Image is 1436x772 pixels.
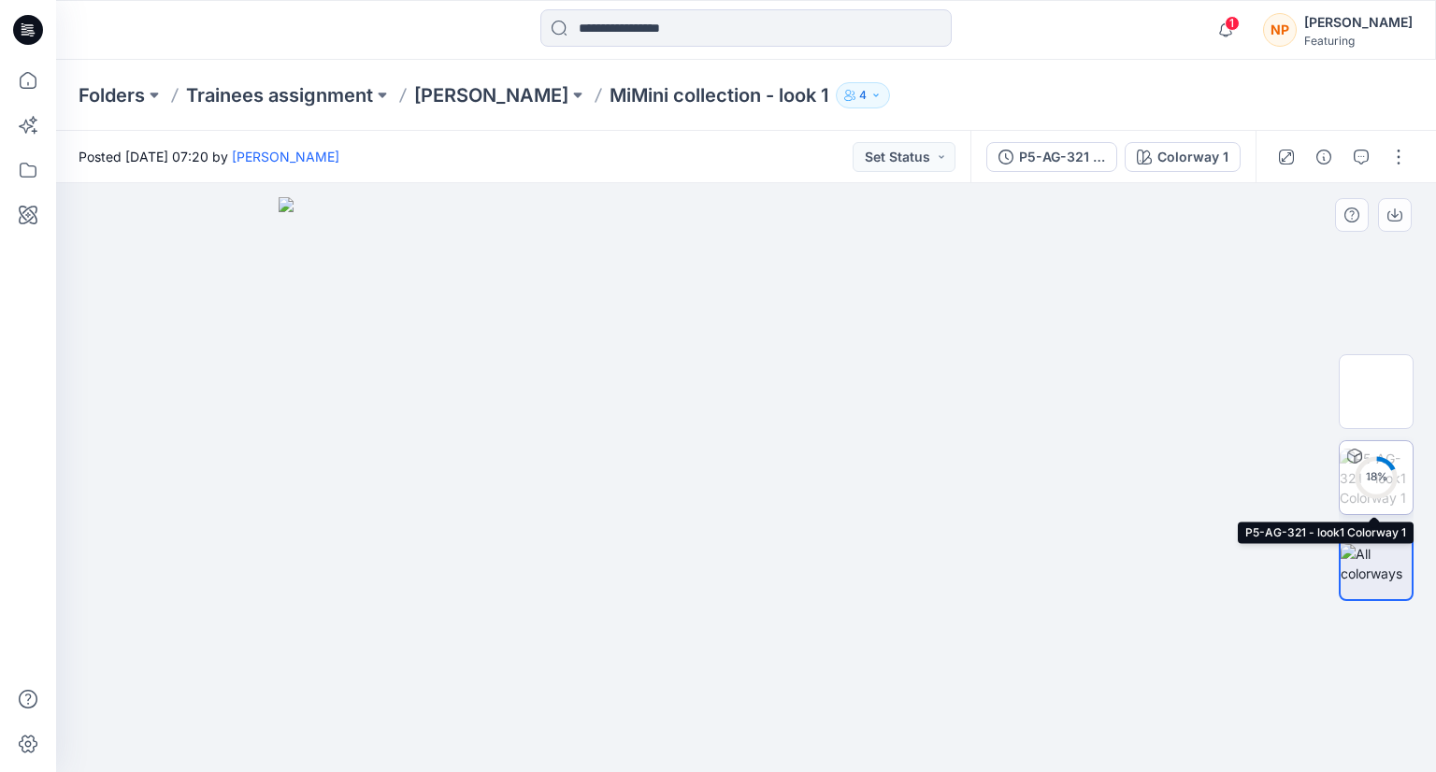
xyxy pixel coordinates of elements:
div: 18 % [1354,469,1399,485]
div: NP [1263,13,1297,47]
span: Posted [DATE] 07:20 by [79,147,339,166]
img: P5-AG-321 - look1 Colorway 1 [1340,449,1413,508]
button: Colorway 1 [1125,142,1241,172]
span: 1 [1225,16,1240,31]
div: Colorway 1 [1157,147,1228,167]
p: MiMini collection - look 1 [610,82,828,108]
a: [PERSON_NAME] [232,149,339,164]
div: [PERSON_NAME] [1304,11,1413,34]
a: Folders [79,82,145,108]
div: P5-AG-321 - look1 [1019,147,1105,167]
img: All colorways [1341,544,1412,583]
div: Featuring [1304,34,1413,48]
a: Trainees assignment [186,82,373,108]
img: eyJhbGciOiJIUzI1NiIsImtpZCI6IjAiLCJzbHQiOiJzZXMiLCJ0eXAiOiJKV1QifQ.eyJkYXRhIjp7InR5cGUiOiJzdG9yYW... [279,197,1213,772]
a: [PERSON_NAME] [414,82,568,108]
button: P5-AG-321 - look1 [986,142,1117,172]
button: Details [1309,142,1339,172]
button: 4 [836,82,890,108]
p: 4 [859,85,867,106]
